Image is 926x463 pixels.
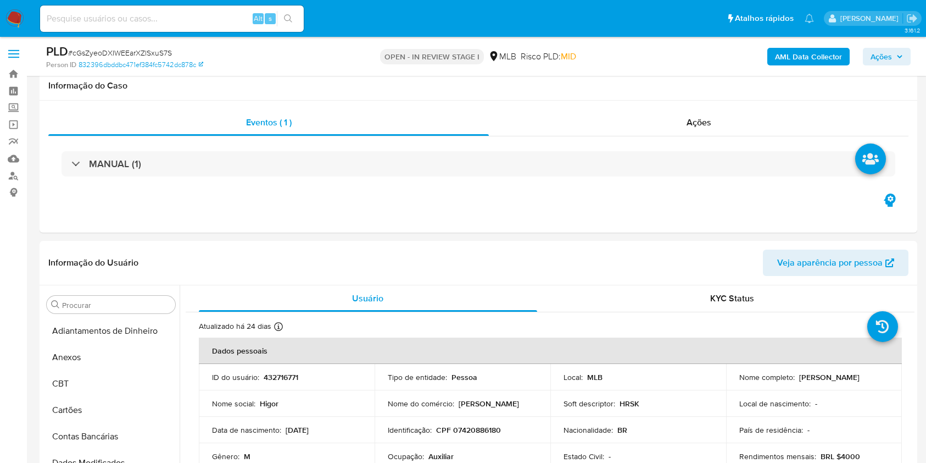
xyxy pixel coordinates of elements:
[48,80,908,91] h1: Informação do Caso
[388,372,447,382] p: Tipo de entidade :
[815,399,817,409] p: -
[42,318,180,344] button: Adiantamentos de Dinheiro
[46,60,76,70] b: Person ID
[564,425,613,435] p: Nacionalidade :
[451,372,477,382] p: Pessoa
[488,51,516,63] div: MLB
[906,13,918,24] a: Sair
[89,158,141,170] h3: MANUAL (1)
[871,48,892,65] span: Ações
[561,50,576,63] span: MID
[42,371,180,397] button: CBT
[212,425,281,435] p: Data de nascimento :
[767,48,850,65] button: AML Data Collector
[212,399,255,409] p: Nome social :
[40,12,304,26] input: Pesquise usuários ou casos...
[286,425,309,435] p: [DATE]
[199,321,271,332] p: Atualizado há 24 dias
[388,425,432,435] p: Identificação :
[264,372,298,382] p: 432716771
[805,14,814,23] a: Notificações
[609,451,611,461] p: -
[244,451,250,461] p: M
[436,425,501,435] p: CPF 07420886180
[269,13,272,24] span: s
[42,423,180,450] button: Contas Bancárias
[68,47,172,58] span: # cGsZyeoDXIWEEarXZlSxuS7S
[710,292,754,305] span: KYC Status
[212,451,239,461] p: Gênero :
[763,250,908,276] button: Veja aparência por pessoa
[777,250,883,276] span: Veja aparência por pessoa
[735,13,794,24] span: Atalhos rápidos
[863,48,911,65] button: Ações
[388,451,424,461] p: Ocupação :
[62,300,171,310] input: Procurar
[459,399,519,409] p: [PERSON_NAME]
[260,399,278,409] p: Higor
[42,397,180,423] button: Cartões
[739,425,803,435] p: País de residência :
[807,425,810,435] p: -
[79,60,203,70] a: 832396dbddbc471ef384fc5742dc878c
[564,399,615,409] p: Soft descriptor :
[352,292,383,305] span: Usuário
[388,399,454,409] p: Nome do comércio :
[42,344,180,371] button: Anexos
[564,372,583,382] p: Local :
[51,300,60,309] button: Procurar
[564,451,604,461] p: Estado Civil :
[620,399,639,409] p: HRSK
[739,451,816,461] p: Rendimentos mensais :
[46,42,68,60] b: PLD
[521,51,576,63] span: Risco PLD:
[687,116,711,129] span: Ações
[840,13,902,24] p: yngrid.fernandes@mercadolivre.com
[587,372,603,382] p: MLB
[380,49,484,64] p: OPEN - IN REVIEW STAGE I
[277,11,299,26] button: search-icon
[199,338,902,364] th: Dados pessoais
[739,372,795,382] p: Nome completo :
[254,13,263,24] span: Alt
[821,451,860,461] p: BRL $4000
[739,399,811,409] p: Local de nascimento :
[775,48,842,65] b: AML Data Collector
[799,372,860,382] p: [PERSON_NAME]
[246,116,292,129] span: Eventos ( 1 )
[48,257,138,268] h1: Informação do Usuário
[617,425,627,435] p: BR
[428,451,454,461] p: Auxiliar
[212,372,259,382] p: ID do usuário :
[62,151,895,177] div: MANUAL (1)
